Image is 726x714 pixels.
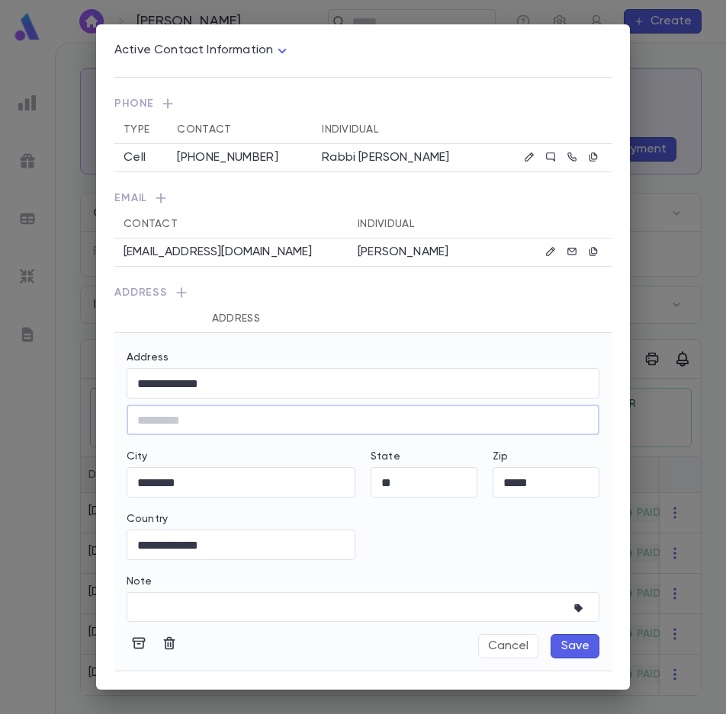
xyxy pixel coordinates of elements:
span: Active Contact Information [114,44,273,56]
div: [PHONE_NUMBER] [177,150,304,165]
span: Phone [114,96,612,116]
label: City [127,450,148,463]
label: Country [127,513,168,525]
th: Individual [313,116,490,144]
div: Cell [124,150,159,165]
label: Note [127,575,153,588]
th: Type [114,116,168,144]
p: Rabbi [PERSON_NAME] [322,150,480,165]
button: Save [551,634,599,658]
p: [EMAIL_ADDRESS][DOMAIN_NAME] [124,245,312,260]
label: Address [127,351,169,363]
th: Contact [114,210,349,239]
label: Zip [493,450,508,463]
p: [PERSON_NAME] [358,245,492,260]
th: Address [203,305,523,333]
div: Active Contact Information [114,39,291,62]
th: Individual [349,210,501,239]
span: Address [114,285,612,305]
span: Email [114,191,612,210]
th: Contact [168,116,313,144]
button: Cancel [478,634,538,658]
label: State [371,450,400,463]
